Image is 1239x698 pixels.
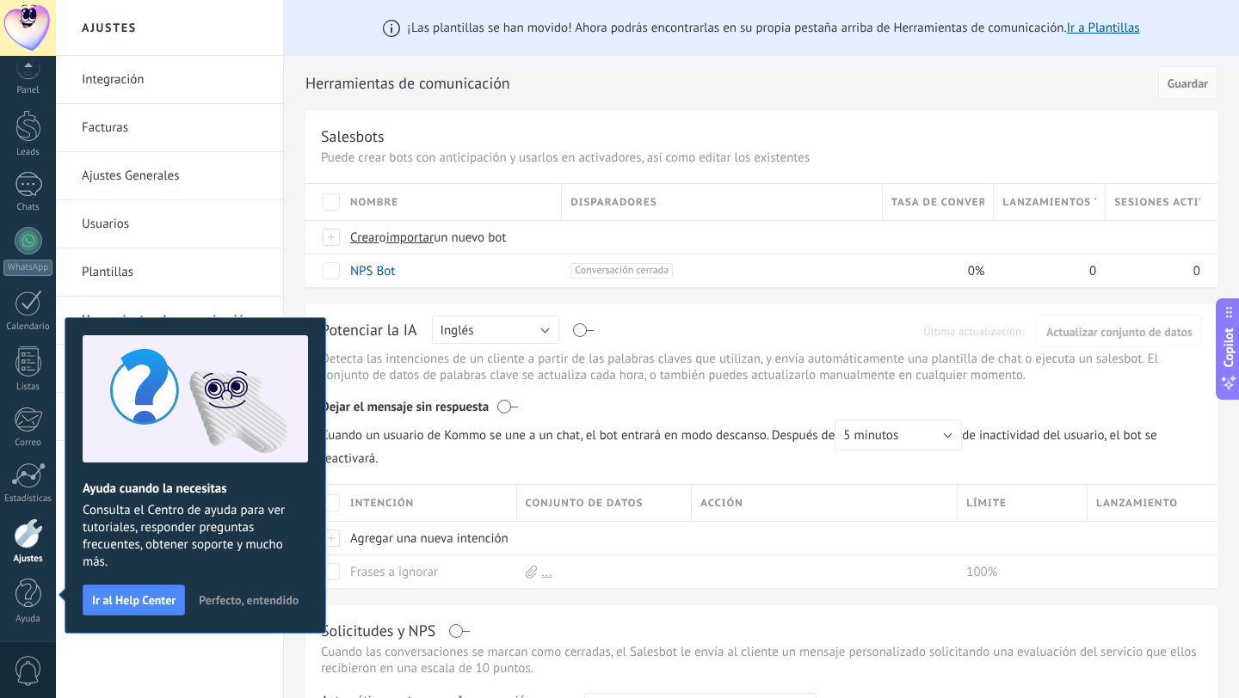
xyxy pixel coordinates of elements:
span: de inactividad del usuario, el bot se reactivará. [321,419,1202,467]
div: 100% [958,555,1079,588]
div: Listas [3,382,53,393]
a: Frases a ignorar [350,564,438,580]
span: Guardar [1168,77,1208,89]
div: 0 [1106,254,1200,287]
span: Límite [966,495,1007,511]
div: 0 [994,254,1097,287]
div: Ayuda [3,614,53,625]
span: Lanzamiento [1096,495,1178,511]
button: 5 minutos [835,419,962,450]
span: Lanzamientos totales [1002,194,1096,211]
h2: Ayuda cuando la necesitas [83,481,308,497]
h2: Herramientas de comunicación [305,66,1152,101]
div: Chats [3,202,53,213]
div: Estadísticas [3,493,53,505]
span: Inglés [441,322,474,339]
li: Ajustes Generales [56,152,283,200]
span: Nombre [350,194,398,211]
div: Dejar el mensaje sin respuesta [321,387,1202,419]
button: Perfecto, entendido [191,587,306,613]
span: Conversación cerrada [570,263,673,279]
button: Guardar [1158,66,1217,99]
span: 100% [966,564,997,580]
div: Panel [3,85,53,96]
span: Tasa de conversión [891,194,985,211]
div: Ajustes [3,554,53,565]
div: Salesbots [321,126,385,146]
span: o [379,230,386,246]
p: Detecta las intenciones de un cliente a partir de las palabras claves que utilizan, y envía autom... [321,351,1202,383]
a: Integración [82,56,266,104]
span: importar [386,230,435,246]
li: Usuarios [56,200,283,248]
div: WhatsApp [3,260,52,276]
a: Facturas [82,104,266,152]
div: Potenciar la IA [321,320,417,342]
span: Copilot [1220,328,1237,368]
div: Leads [3,147,53,158]
span: Conjunto de datos [526,495,644,511]
a: Plantillas [82,248,266,297]
span: Disparadores [570,194,656,211]
span: Intención [350,495,414,511]
div: Agregar una nueva intención [342,522,509,554]
span: 0 [1193,263,1200,279]
span: 0% [968,263,985,279]
div: Correo [3,438,53,449]
a: Ir a Plantillas [1067,20,1140,36]
div: Calendario [3,321,53,333]
span: ¡Las plantillas se han movido! Ahora podrás encontrarlas en su propia pestaña arriba de Herramien... [407,20,1139,36]
span: un nuevo bot [434,230,506,246]
a: Ajustes Generales [82,152,266,200]
span: Consulta el Centro de ayuda para ver tutoriales, responder preguntas frecuentes, obtener soporte ... [83,502,308,571]
a: ... [542,564,552,580]
span: Acción [700,495,743,511]
li: Herramientas de comunicación [56,297,283,345]
span: 0 [1089,263,1096,279]
span: Cuando un usuario de Kommo se une a un chat, el bot entrará en modo descanso. Después de [321,419,962,450]
div: 0% [883,254,986,287]
span: Ir al Help Center [92,594,176,606]
button: Ir al Help Center [83,585,185,615]
a: NPS Bot [350,263,395,279]
li: Plantillas [56,248,283,297]
li: Facturas [56,104,283,152]
li: Integración [56,56,283,104]
a: Usuarios [82,200,266,248]
span: 5 minutos [843,427,898,444]
p: Puede crear bots con anticipación y usarlos en activadores, así como editar los existentes [321,150,1202,166]
p: Cuando las conversaciones se marcan como cerradas, el Salesbot le envía al cliente un mensaje per... [321,644,1202,677]
a: Herramientas de comunicación [82,297,266,345]
div: Solicitudes y NPS [321,621,435,640]
span: Sesiones activas [1114,194,1200,211]
button: Inglés [432,315,559,344]
span: Crear [350,230,379,246]
span: Perfecto, entendido [199,594,299,606]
